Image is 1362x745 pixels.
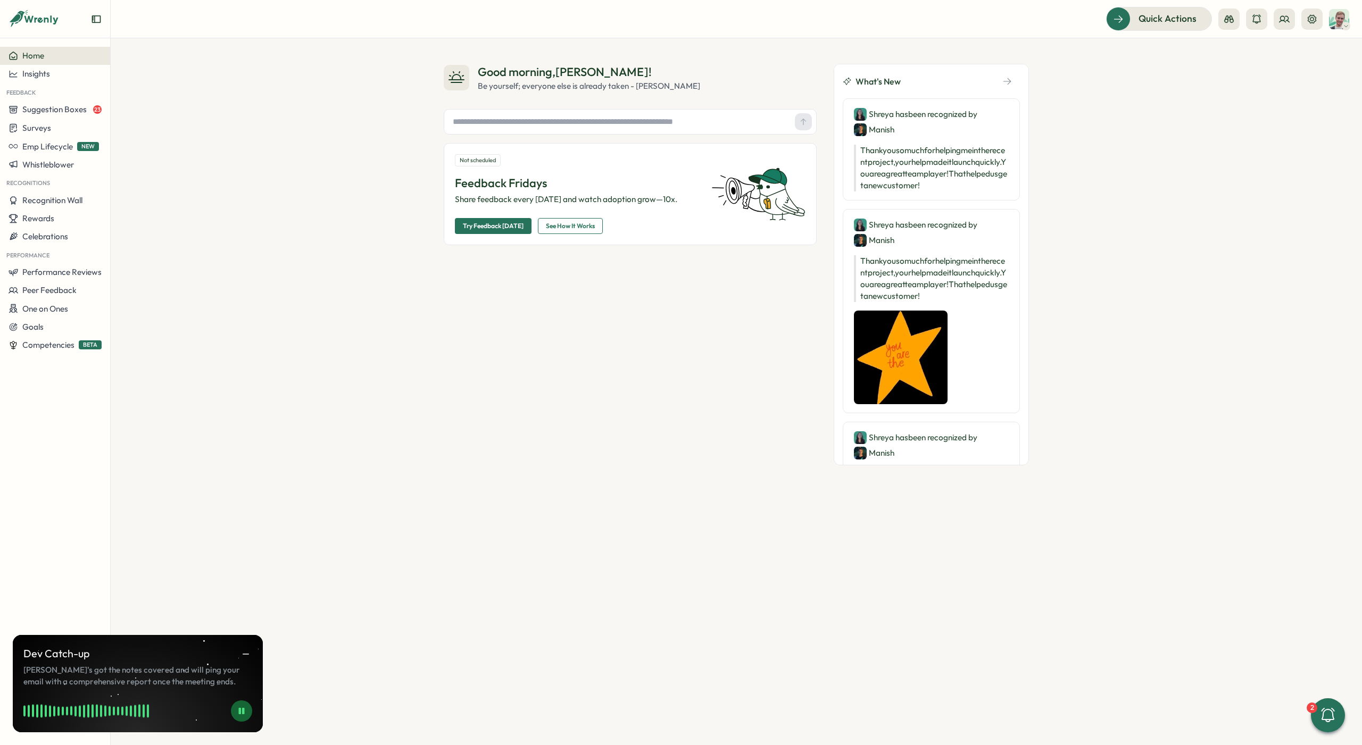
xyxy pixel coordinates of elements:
span: 23 [93,105,102,114]
span: See How It Works [546,219,595,233]
img: Shreya [854,219,867,231]
span: One on Ones [22,304,68,314]
p: Share feedback every [DATE] and watch adoption grow—10x. [455,194,699,205]
button: Quick Actions [1106,7,1212,30]
span: Performance Reviews [22,267,102,277]
span: BETA [79,340,102,349]
span: Surveys [22,123,51,133]
p: Dev Catch-up [23,646,90,662]
span: Competencies [22,340,74,350]
div: Shreya has been recognized by [854,218,1009,247]
div: Shreya has been recognized by [854,107,1009,136]
p: Feedback Fridays [455,175,699,191]
img: Manish Panwar [854,234,867,247]
span: Rewards [22,213,54,223]
div: Manish [854,446,894,459]
span: Try Feedback [DATE] [463,219,524,233]
span: Peer Feedback [22,285,77,295]
button: Pause Meeting [231,700,252,722]
button: See How It Works [538,218,603,234]
span: Insights [22,69,50,79]
div: 2 [1307,702,1317,713]
button: Expand sidebar [91,14,102,24]
span: What's New [856,75,901,88]
img: Shreya [854,108,867,121]
span: Recognition Wall [22,195,82,205]
div: Not scheduled [455,154,501,166]
p: Thank you so much for helping me in the recent project, your help made it launch quickly. You are... [854,255,1009,302]
div: Manish [854,123,894,136]
span: [PERSON_NAME]'s got the notes covered and will ping your email with a comprehensive report once t... [23,664,252,688]
span: Celebrations [22,231,68,241]
button: 2 [1311,698,1345,732]
img: Shreya [854,431,867,444]
div: Be yourself; everyone else is already taken - [PERSON_NAME] [478,80,700,92]
span: Whistleblower [22,160,74,170]
p: Thank you so much for helping me in the recent project, your help made it launch quickly. You are... [854,145,1009,191]
span: Home [22,51,44,61]
button: Try Feedback [DATE] [455,218,531,234]
span: Quick Actions [1139,12,1197,26]
div: Manish [854,233,894,247]
img: Manish Panwar [854,123,867,136]
div: Shreya has been recognized by [854,431,1009,459]
div: Good morning , [PERSON_NAME] ! [478,64,700,80]
img: Matt Brooks [1329,9,1349,29]
span: Emp Lifecycle [22,141,73,152]
span: Goals [22,322,44,332]
span: Suggestion Boxes [22,104,87,114]
img: Recognition Image [854,311,948,404]
img: Manish Panwar [854,447,867,459]
span: NEW [77,142,99,151]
